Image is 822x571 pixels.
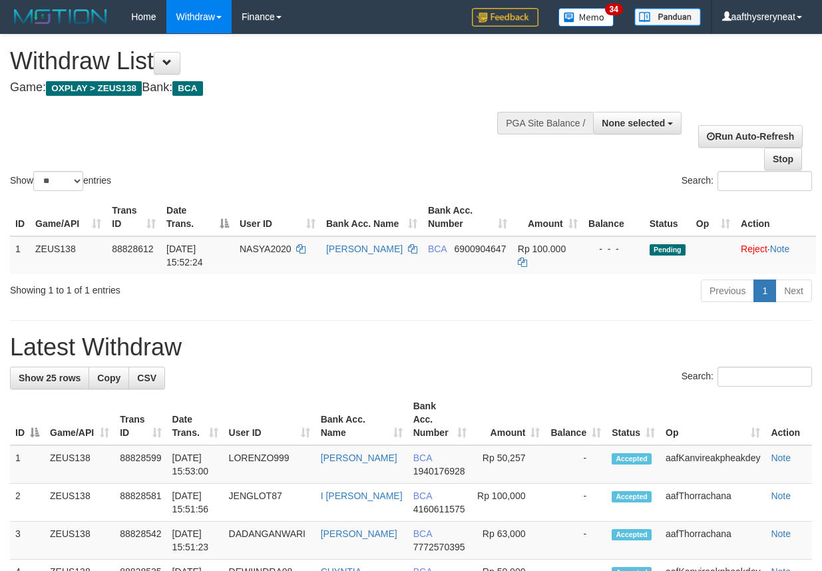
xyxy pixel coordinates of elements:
h4: Game: Bank: [10,81,534,95]
td: - [545,522,606,560]
td: JENGLOT87 [224,484,315,522]
th: Balance: activate to sort column ascending [545,394,606,445]
th: Bank Acc. Name: activate to sort column ascending [315,394,408,445]
div: Showing 1 to 1 of 1 entries [10,278,333,297]
label: Search: [682,171,812,191]
td: 2 [10,484,45,522]
a: [PERSON_NAME] [326,244,403,254]
label: Search: [682,367,812,387]
td: · [735,236,816,274]
h1: Withdraw List [10,48,534,75]
span: CSV [137,373,156,383]
span: Copy 7772570395 to clipboard [413,542,465,552]
td: Rp 63,000 [472,522,546,560]
td: ZEUS138 [45,522,114,560]
th: Date Trans.: activate to sort column ascending [167,394,224,445]
label: Show entries [10,171,111,191]
a: Note [771,528,791,539]
td: [DATE] 15:53:00 [167,445,224,484]
span: NASYA2020 [240,244,292,254]
th: Op: activate to sort column ascending [660,394,765,445]
a: Previous [701,280,754,302]
a: I [PERSON_NAME] [321,490,403,501]
span: Copy 4160611575 to clipboard [413,504,465,514]
th: User ID: activate to sort column ascending [234,198,321,236]
td: ZEUS138 [30,236,106,274]
td: 1 [10,236,30,274]
span: 88828612 [112,244,153,254]
th: Bank Acc. Number: activate to sort column ascending [423,198,513,236]
span: BCA [413,528,432,539]
input: Search: [718,367,812,387]
th: ID: activate to sort column descending [10,394,45,445]
td: ZEUS138 [45,484,114,522]
span: Copy 6900904647 to clipboard [455,244,507,254]
td: ZEUS138 [45,445,114,484]
td: aafKanvireakpheakdey [660,445,765,484]
span: Accepted [612,453,652,465]
td: 88828542 [114,522,166,560]
th: Trans ID: activate to sort column ascending [114,394,166,445]
td: 1 [10,445,45,484]
span: BCA [428,244,447,254]
span: BCA [413,490,432,501]
span: Copy [97,373,120,383]
a: Note [771,490,791,501]
th: Status [644,198,691,236]
span: Show 25 rows [19,373,81,383]
th: Action [765,394,812,445]
span: 34 [605,3,623,15]
select: Showentries [33,171,83,191]
td: 88828581 [114,484,166,522]
td: [DATE] 15:51:23 [167,522,224,560]
div: - - - [588,242,639,256]
th: Balance [583,198,644,236]
a: [PERSON_NAME] [321,453,397,463]
a: CSV [128,367,165,389]
h1: Latest Withdraw [10,334,812,361]
span: Pending [650,244,686,256]
span: [DATE] 15:52:24 [166,244,203,268]
span: Copy 1940176928 to clipboard [413,466,465,476]
th: Game/API: activate to sort column ascending [30,198,106,236]
img: MOTION_logo.png [10,7,111,27]
a: Next [775,280,812,302]
a: Copy [89,367,129,389]
th: Op: activate to sort column ascending [691,198,735,236]
td: DADANGANWARI [224,522,315,560]
img: panduan.png [634,8,701,26]
a: Note [770,244,790,254]
td: aafThorrachana [660,484,765,522]
td: 88828599 [114,445,166,484]
th: ID [10,198,30,236]
th: Amount: activate to sort column ascending [472,394,546,445]
input: Search: [718,171,812,191]
td: Rp 50,257 [472,445,546,484]
img: Button%20Memo.svg [558,8,614,27]
td: [DATE] 15:51:56 [167,484,224,522]
th: Amount: activate to sort column ascending [513,198,583,236]
th: Bank Acc. Name: activate to sort column ascending [321,198,423,236]
span: Accepted [612,491,652,502]
a: Note [771,453,791,463]
span: Accepted [612,529,652,540]
a: [PERSON_NAME] [321,528,397,539]
td: - [545,445,606,484]
th: Trans ID: activate to sort column ascending [106,198,161,236]
th: Bank Acc. Number: activate to sort column ascending [408,394,472,445]
th: Action [735,198,816,236]
span: None selected [602,118,665,128]
div: PGA Site Balance / [497,112,593,134]
th: Date Trans.: activate to sort column descending [161,198,234,236]
td: aafThorrachana [660,522,765,560]
th: Game/API: activate to sort column ascending [45,394,114,445]
td: - [545,484,606,522]
th: User ID: activate to sort column ascending [224,394,315,445]
td: Rp 100,000 [472,484,546,522]
button: None selected [593,112,682,134]
td: 3 [10,522,45,560]
a: 1 [753,280,776,302]
a: Run Auto-Refresh [698,125,803,148]
td: LORENZO999 [224,445,315,484]
a: Show 25 rows [10,367,89,389]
